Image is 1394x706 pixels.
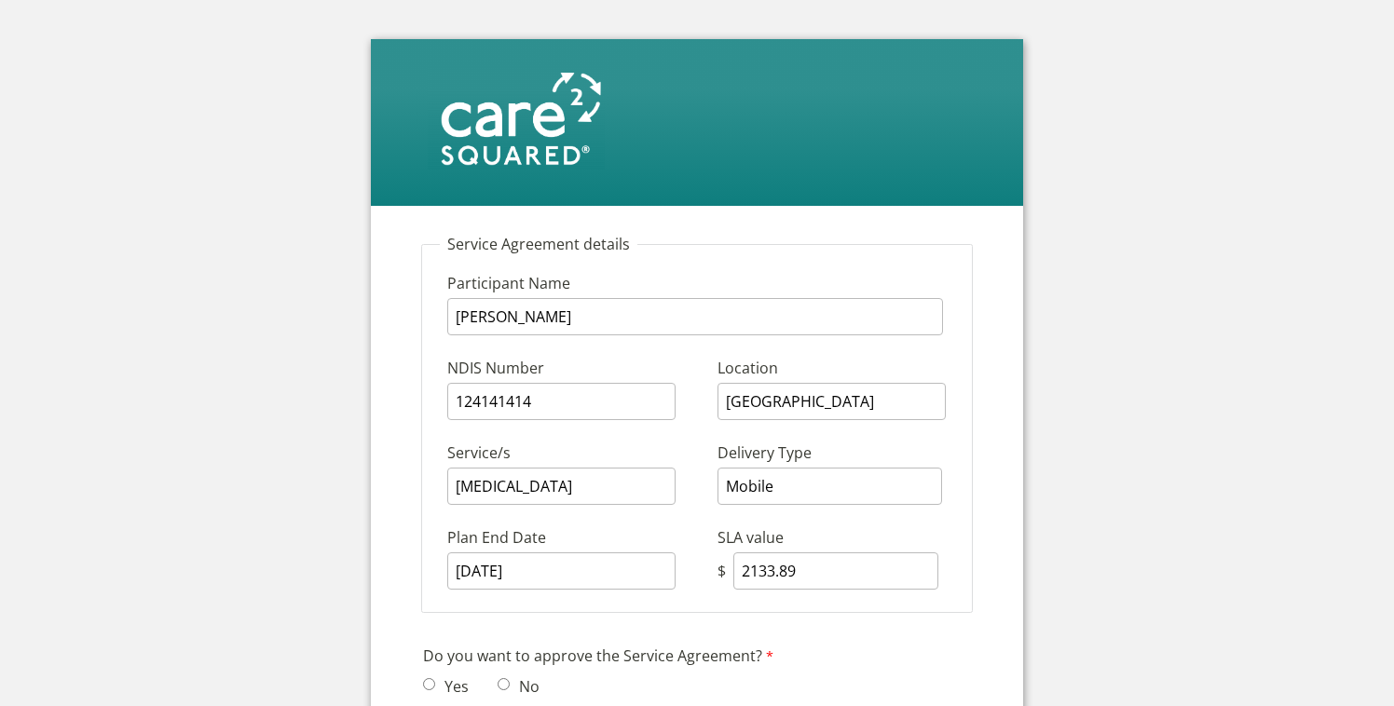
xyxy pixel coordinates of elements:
[717,357,783,383] label: Location
[447,298,943,335] input: Participant Name
[513,676,540,697] label: No
[440,234,637,254] legend: Service Agreement details
[447,357,699,383] label: NDIS Number
[447,468,676,505] input: Service/s
[423,645,778,672] label: Do you want to approve the Service Agreement?
[717,526,788,552] label: SLA value
[717,441,816,468] label: Delivery Type
[447,552,676,590] input: Plan End Date
[439,676,469,697] label: Yes
[447,441,699,468] label: Service/s
[447,383,676,420] input: NDIS Number
[733,552,938,590] input: SLA value
[447,526,699,552] label: Plan End Date
[717,561,730,581] div: $
[717,468,942,505] input: Delivery Type
[428,67,605,170] img: sxs
[717,383,946,420] input: Location
[447,272,699,298] label: Participant Name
